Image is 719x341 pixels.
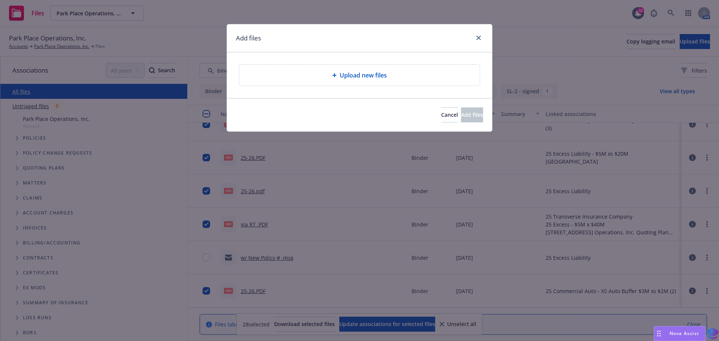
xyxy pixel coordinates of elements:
span: Cancel [441,111,458,118]
h1: Add files [236,33,261,43]
span: Nova Assist [670,330,699,337]
div: Drag to move [654,326,664,341]
div: Upload new files [239,64,480,86]
button: Add files [461,107,483,122]
img: svg+xml;base64,PHN2ZyB3aWR0aD0iMzQiIGhlaWdodD0iMzQiIHZpZXdCb3g9IjAgMCAzNCAzNCIgZmlsbD0ibm9uZSIgeG... [706,327,719,341]
button: Cancel [441,107,458,122]
button: Nova Assist [654,326,706,341]
span: Upload new files [340,71,387,80]
a: close [474,33,483,42]
span: Add files [461,111,483,118]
